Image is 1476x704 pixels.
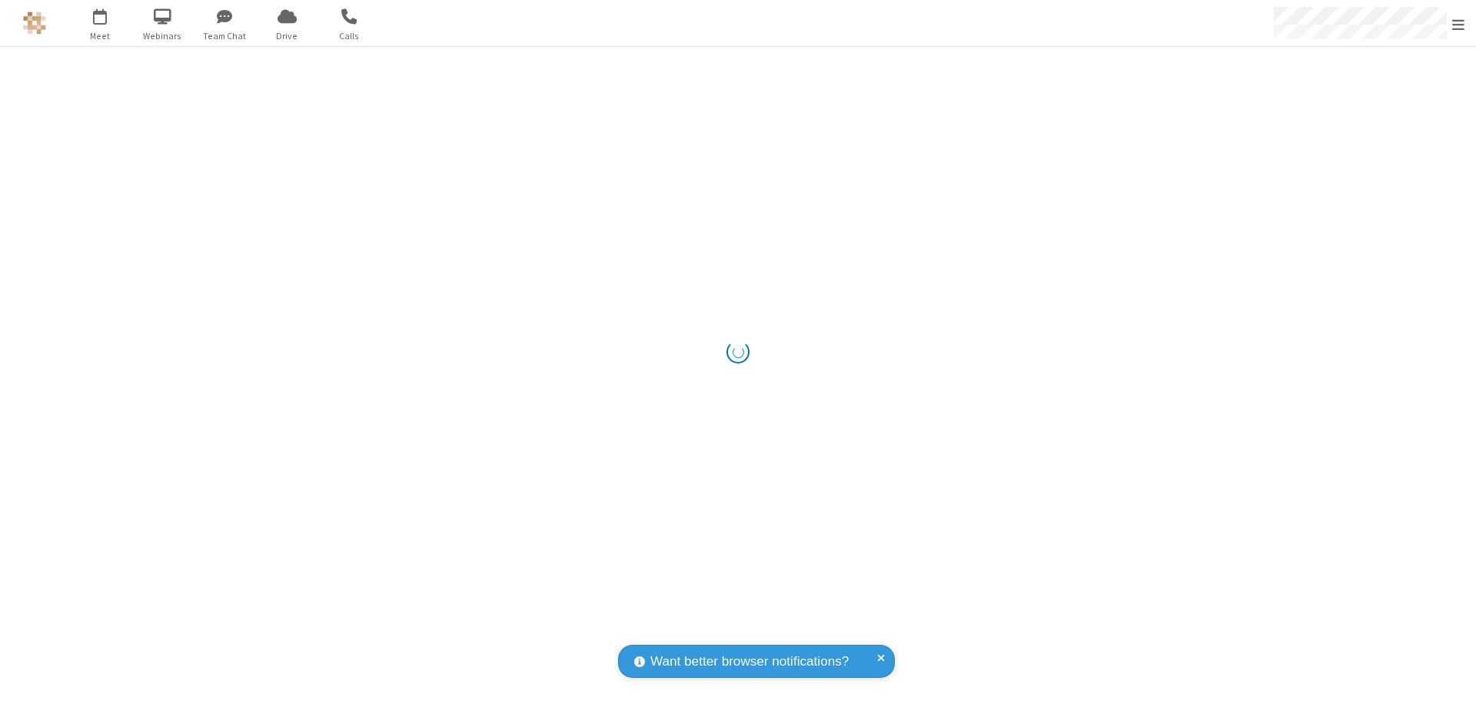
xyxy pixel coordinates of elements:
[258,29,316,43] span: Drive
[321,29,378,43] span: Calls
[134,29,191,43] span: Webinars
[650,652,849,672] span: Want better browser notifications?
[23,12,46,35] img: QA Selenium DO NOT DELETE OR CHANGE
[71,29,129,43] span: Meet
[196,29,254,43] span: Team Chat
